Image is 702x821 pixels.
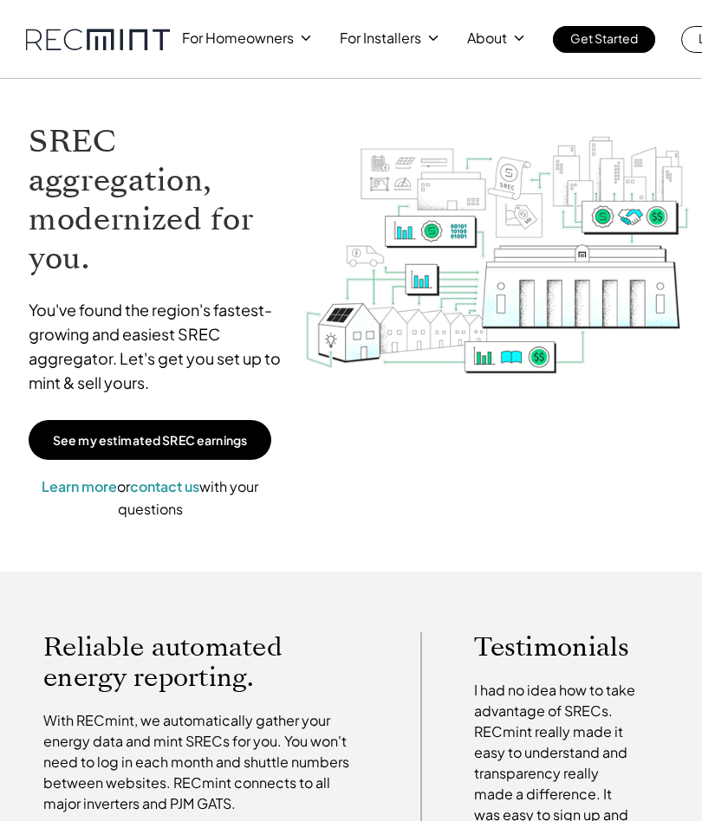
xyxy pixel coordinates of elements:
p: Testimonials [474,632,637,663]
p: or with your questions [29,475,271,520]
a: contact us [130,477,199,495]
p: Get Started [570,26,638,50]
a: Learn more [42,477,117,495]
h1: SREC aggregation, modernized for you. [29,122,287,278]
p: See my estimated SREC earnings [53,432,247,448]
p: You've found the region's fastest-growing and easiest SREC aggregator. Let's get you set up to mi... [29,298,287,395]
p: For Homeowners [182,26,294,50]
p: For Installers [340,26,421,50]
img: RECmint value cycle [304,105,691,415]
p: Reliable automated energy reporting. [43,632,368,693]
p: With RECmint, we automatically gather your energy data and mint SRECs for you. You won't need to ... [43,710,368,814]
p: About [467,26,507,50]
a: See my estimated SREC earnings [29,420,271,460]
a: Get Started [553,26,655,53]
